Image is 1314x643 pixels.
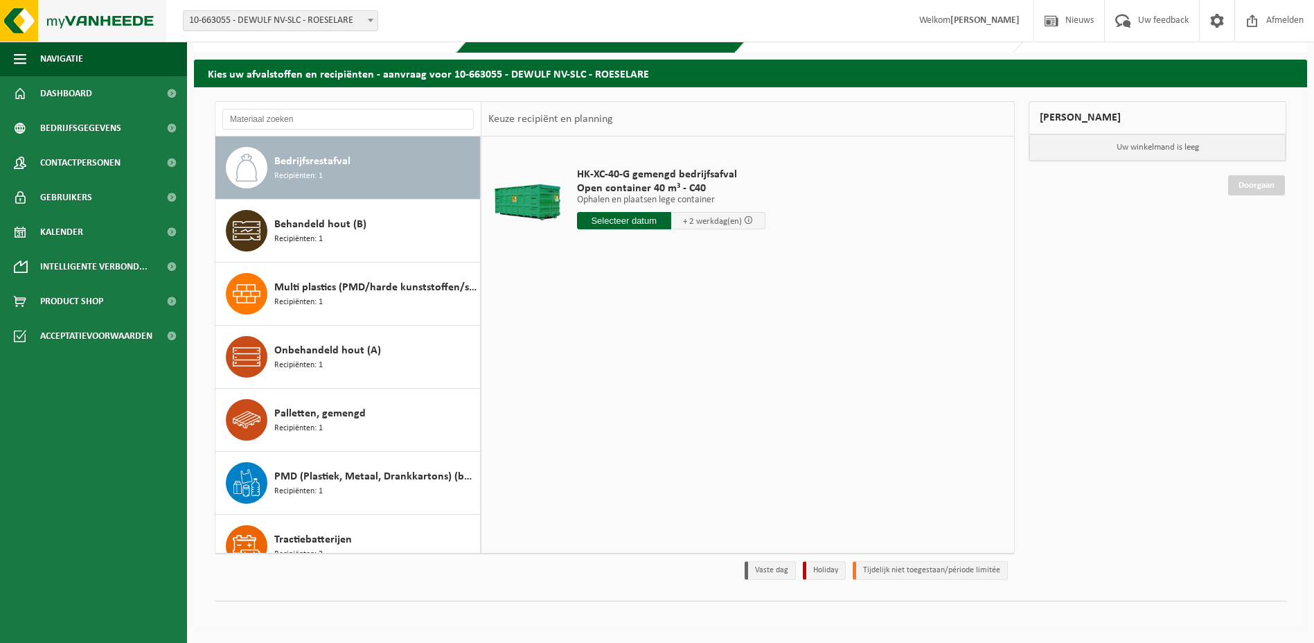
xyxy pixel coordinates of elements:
[40,215,83,249] span: Kalender
[40,319,152,353] span: Acceptatievoorwaarden
[950,15,1020,26] strong: [PERSON_NAME]
[215,263,481,326] button: Multi plastics (PMD/harde kunststoffen/spanbanden/EPS/folie naturel/folie gemengd) Recipiënten: 1
[194,60,1307,87] h2: Kies uw afvalstoffen en recipiënten - aanvraag voor 10-663055 - DEWULF NV-SLC - ROESELARE
[40,249,148,284] span: Intelligente verbond...
[183,10,378,31] span: 10-663055 - DEWULF NV-SLC - ROESELARE
[215,326,481,389] button: Onbehandeld hout (A) Recipiënten: 1
[215,136,481,200] button: Bedrijfsrestafval Recipiënten: 1
[853,561,1008,580] li: Tijdelijk niet toegestaan/période limitée
[577,182,765,195] span: Open container 40 m³ - C40
[1029,101,1286,134] div: [PERSON_NAME]
[803,561,846,580] li: Holiday
[274,422,323,435] span: Recipiënten: 1
[274,233,323,246] span: Recipiënten: 1
[1228,175,1285,195] a: Doorgaan
[274,153,350,170] span: Bedrijfsrestafval
[745,561,796,580] li: Vaste dag
[274,531,352,548] span: Tractiebatterijen
[40,76,92,111] span: Dashboard
[577,195,765,205] p: Ophalen en plaatsen lege container
[184,11,378,30] span: 10-663055 - DEWULF NV-SLC - ROESELARE
[274,485,323,498] span: Recipiënten: 1
[40,284,103,319] span: Product Shop
[215,452,481,515] button: PMD (Plastiek, Metaal, Drankkartons) (bedrijven) Recipiënten: 1
[274,548,323,561] span: Recipiënten: 2
[481,102,620,136] div: Keuze recipiënt en planning
[274,342,381,359] span: Onbehandeld hout (A)
[577,212,671,229] input: Selecteer datum
[215,515,481,578] button: Tractiebatterijen Recipiënten: 2
[1029,134,1286,161] p: Uw winkelmand is leeg
[274,279,477,296] span: Multi plastics (PMD/harde kunststoffen/spanbanden/EPS/folie naturel/folie gemengd)
[274,468,477,485] span: PMD (Plastiek, Metaal, Drankkartons) (bedrijven)
[215,389,481,452] button: Palletten, gemengd Recipiënten: 1
[274,405,366,422] span: Palletten, gemengd
[40,180,92,215] span: Gebruikers
[274,170,323,183] span: Recipiënten: 1
[40,146,121,180] span: Contactpersonen
[577,168,765,182] span: HK-XC-40-G gemengd bedrijfsafval
[215,200,481,263] button: Behandeld hout (B) Recipiënten: 1
[274,216,366,233] span: Behandeld hout (B)
[40,111,121,146] span: Bedrijfsgegevens
[40,42,83,76] span: Navigatie
[222,109,474,130] input: Materiaal zoeken
[683,217,742,226] span: + 2 werkdag(en)
[274,359,323,372] span: Recipiënten: 1
[274,296,323,309] span: Recipiënten: 1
